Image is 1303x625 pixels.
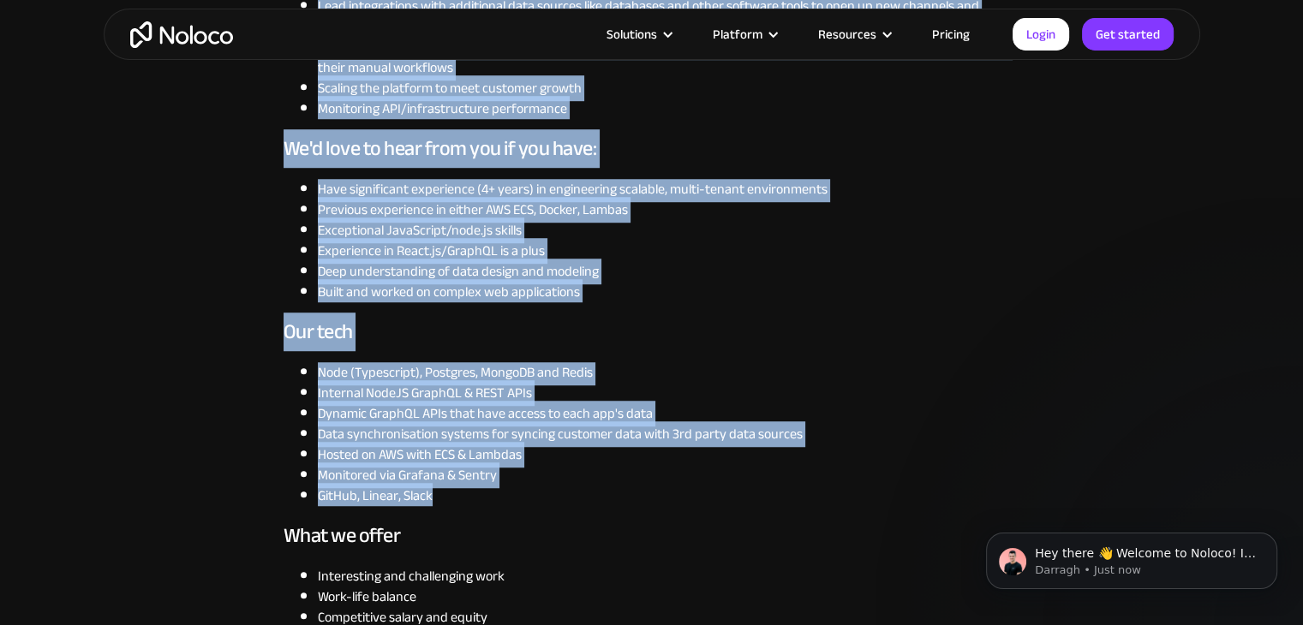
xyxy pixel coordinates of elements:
[607,23,657,45] div: Solutions
[797,23,911,45] div: Resources
[318,261,1020,282] li: Deep understanding of data design and modeling
[318,383,1020,403] li: Internal NodeJS GraphQL & REST APIs
[318,465,1020,485] li: Monitored via Grafana & Sentry
[318,362,1020,383] li: Node (Typescript), Postgres, MongoDB and Redis
[318,566,1020,586] li: Interesting and challenging work
[318,98,1020,119] li: Monitoring API/infrastructure performance
[284,523,1020,549] h3: What we offer
[318,424,1020,444] li: Data synchronisation systems for syncing customer data with 3rd party data sources
[1013,18,1069,51] a: Login
[691,23,797,45] div: Platform
[818,23,876,45] div: Resources
[318,179,1020,199] li: Have significant experience (4+ years) in engineering scalable, multi-tenant environments
[585,23,691,45] div: Solutions
[318,282,1020,302] li: Built and worked on complex web applications
[284,319,1020,345] h3: Our tech
[318,485,1020,506] li: GitHub, Linear, Slack
[284,136,1020,162] h3: We'd love to hear from you if you have:
[130,21,233,48] a: home
[1082,18,1174,51] a: Get started
[318,403,1020,424] li: Dynamic GraphQL APIs that have access to each app's data
[318,78,1020,98] li: Scaling the platform to meet customer growth
[911,23,991,45] a: Pricing
[713,23,762,45] div: Platform
[318,220,1020,241] li: Exceptional JavaScript/node.js skills
[960,497,1303,616] iframe: Intercom notifications message
[318,199,1020,220] li: Previous experience in either AWS ECS, Docker, Lambas
[318,444,1020,465] li: Hosted on AWS with ECS & Lambdas
[318,241,1020,261] li: Experience in React.js/GraphQL is a plus
[318,586,1020,607] li: Work-life balance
